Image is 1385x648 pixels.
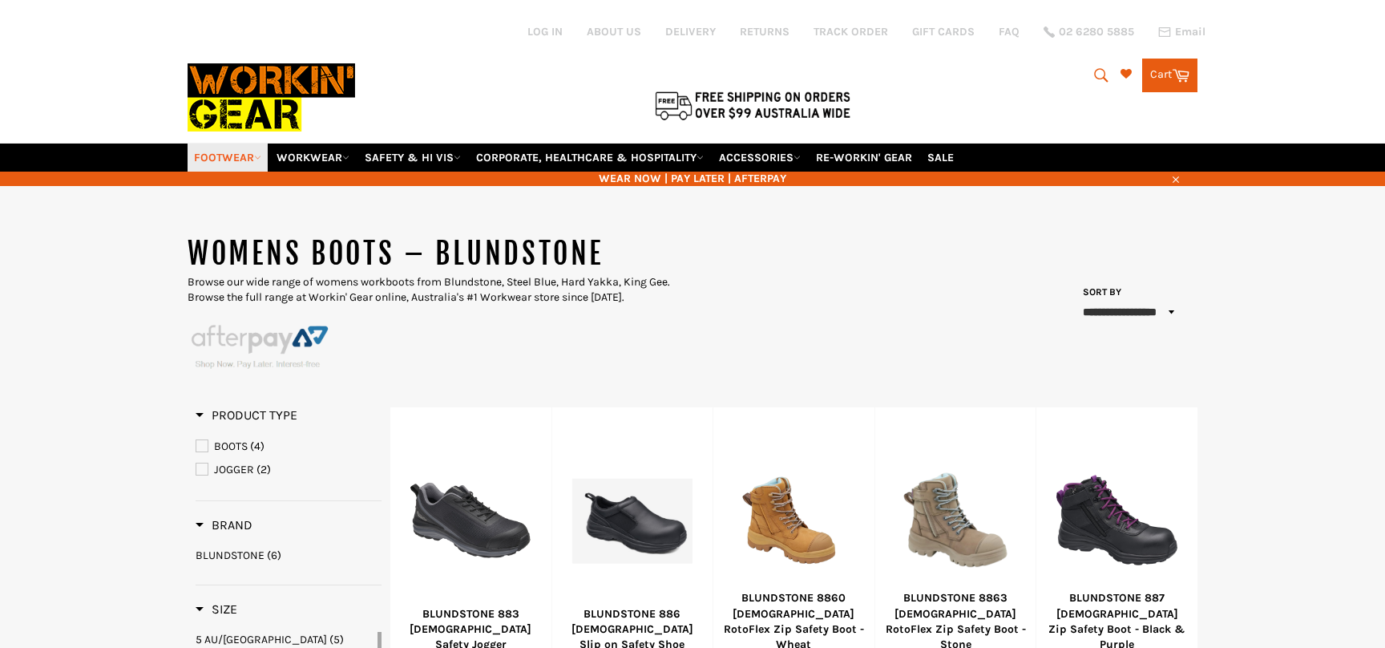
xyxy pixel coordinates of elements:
[196,601,237,617] span: Size
[912,24,975,39] a: GIFT CARDS
[214,439,248,453] span: BOOTS
[810,144,919,172] a: RE-WORKIN' GEAR
[267,549,281,562] span: (6)
[527,25,563,38] a: Log in
[652,88,853,122] img: Flat $9.95 shipping Australia wide
[188,144,268,172] a: FOOTWEAR
[196,438,382,456] a: BOOTS
[587,24,641,39] a: ABOUT US
[188,234,692,274] h1: WOMENS BOOTS – BLUNDSTONE
[196,461,382,479] a: JOGGER
[665,24,716,39] a: DELIVERY
[188,274,692,306] p: Browse our wide range of womens workboots from Blundstone, Steel Blue, Hard Yakka, King Gee. Brow...
[1142,59,1197,92] a: Cart
[196,633,327,646] span: 5 AU/[GEOGRAPHIC_DATA]
[196,407,297,423] h3: Product Type
[1059,26,1134,38] span: 02 6280 5885
[196,517,252,533] span: Brand
[270,144,356,172] a: WORKWEAR
[740,24,789,39] a: RETURNS
[1077,286,1121,299] label: Sort by
[196,407,297,423] span: Product Type
[214,463,254,476] span: JOGGER
[188,171,1197,186] span: WEAR NOW | PAY LATER | AFTERPAY
[358,144,467,172] a: SAFETY & HI VIS
[921,144,960,172] a: SALE
[1044,26,1134,38] a: 02 6280 5885
[196,601,237,618] h3: Size
[470,144,710,172] a: CORPORATE, HEALTHCARE & HOSPITALITY
[256,463,271,476] span: (2)
[814,24,888,39] a: TRACK ORDER
[1158,26,1205,38] a: Email
[999,24,1020,39] a: FAQ
[329,633,344,646] span: (5)
[188,52,355,143] img: Workin Gear leaders in Workwear, Safety Boots, PPE, Uniforms. Australia's No.1 in Workwear
[196,549,264,562] span: BLUNDSTONE
[1175,26,1205,38] span: Email
[713,144,807,172] a: ACCESSORIES
[250,439,264,453] span: (4)
[196,517,252,533] h3: Brand
[196,632,374,647] a: 5 AU/UK
[196,548,382,563] a: BLUNDSTONE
